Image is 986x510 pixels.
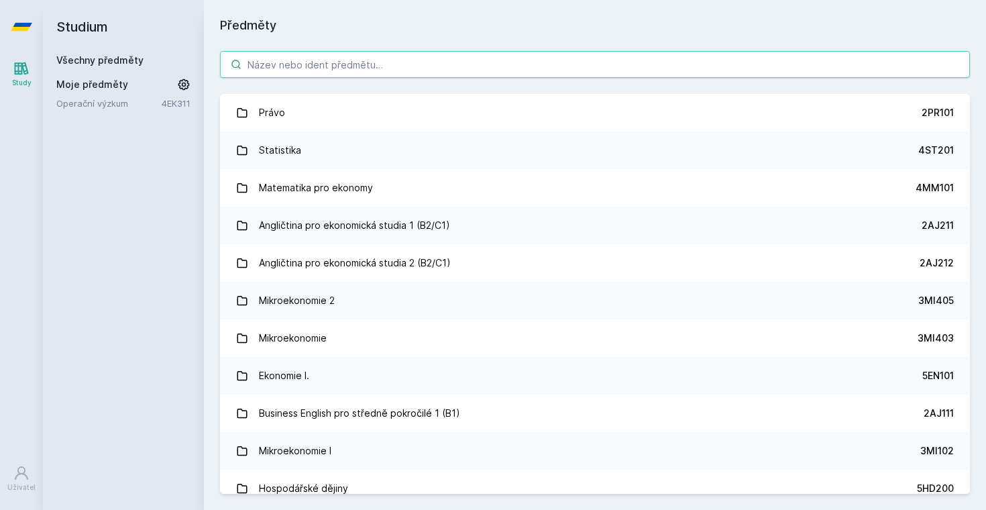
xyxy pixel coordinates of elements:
div: 4MM101 [916,181,954,195]
a: Business English pro středně pokročilé 1 (B1) 2AJ111 [220,395,970,432]
h1: Předměty [220,16,970,35]
div: 2PR101 [922,106,954,119]
a: Všechny předměty [56,54,144,66]
a: Mikroekonomie 3MI403 [220,319,970,357]
div: Hospodářské dějiny [259,475,348,502]
a: 4EK311 [162,98,190,109]
div: Business English pro středně pokročilé 1 (B1) [259,400,460,427]
a: Právo 2PR101 [220,94,970,132]
div: 4ST201 [918,144,954,157]
div: 2AJ212 [920,256,954,270]
div: Mikroekonomie I [259,438,331,464]
a: Angličtina pro ekonomická studia 1 (B2/C1) 2AJ211 [220,207,970,244]
div: Statistika [259,137,301,164]
div: Mikroekonomie [259,325,327,352]
a: Study [3,54,40,95]
div: Mikroekonomie 2 [259,287,335,314]
a: Angličtina pro ekonomická studia 2 (B2/C1) 2AJ212 [220,244,970,282]
a: Uživatel [3,458,40,499]
div: 5HD200 [917,482,954,495]
a: Hospodářské dějiny 5HD200 [220,470,970,507]
div: 5EN101 [922,369,954,382]
div: Uživatel [7,482,36,493]
div: Angličtina pro ekonomická studia 1 (B2/C1) [259,212,450,239]
a: Operační výzkum [56,97,162,110]
input: Název nebo ident předmětu… [220,51,970,78]
div: Study [12,78,32,88]
a: Matematika pro ekonomy 4MM101 [220,169,970,207]
div: 2AJ111 [924,407,954,420]
a: Statistika 4ST201 [220,132,970,169]
div: Angličtina pro ekonomická studia 2 (B2/C1) [259,250,451,276]
div: Ekonomie I. [259,362,309,389]
div: 3MI403 [918,331,954,345]
div: 3MI405 [918,294,954,307]
a: Mikroekonomie I 3MI102 [220,432,970,470]
span: Moje předměty [56,78,128,91]
div: 2AJ211 [922,219,954,232]
div: Matematika pro ekonomy [259,174,373,201]
div: Právo [259,99,285,126]
a: Ekonomie I. 5EN101 [220,357,970,395]
div: 3MI102 [920,444,954,458]
a: Mikroekonomie 2 3MI405 [220,282,970,319]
